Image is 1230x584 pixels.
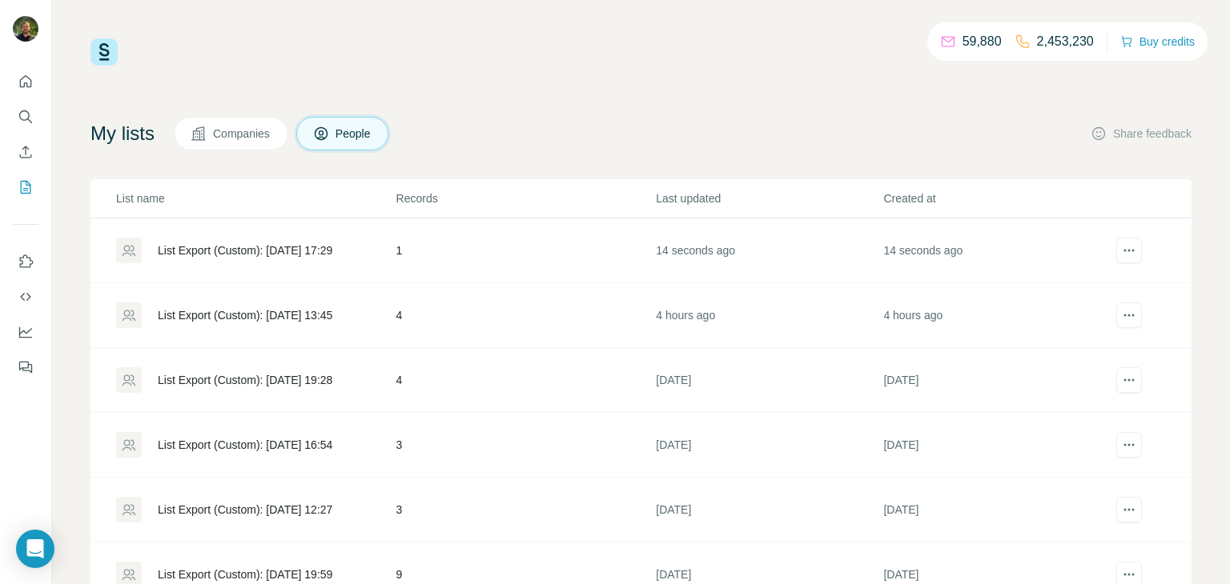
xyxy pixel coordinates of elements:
span: Companies [213,126,271,142]
button: actions [1116,302,1142,328]
button: Use Surfe on LinkedIn [13,247,38,276]
p: Last updated [656,190,882,206]
td: [DATE] [655,413,882,478]
button: actions [1116,497,1142,522]
span: People [336,126,372,142]
button: Use Surfe API [13,282,38,311]
div: List Export (Custom): [DATE] 19:59 [158,566,332,582]
td: [DATE] [882,478,1110,542]
td: 4 hours ago [655,283,882,348]
p: List name [116,190,395,206]
td: 4 [396,348,656,413]
div: List Export (Custom): [DATE] 19:28 [158,372,332,388]
button: Enrich CSV [13,138,38,166]
td: 4 hours ago [882,283,1110,348]
button: Feedback [13,353,38,382]
button: Search [13,102,38,131]
div: Open Intercom Messenger [16,530,54,568]
div: List Export (Custom): [DATE] 17:29 [158,242,332,258]
td: [DATE] [655,478,882,542]
p: Created at [883,190,1109,206]
div: List Export (Custom): [DATE] 16:54 [158,437,332,453]
td: 1 [396,218,656,283]
td: 3 [396,413,656,478]
td: 14 seconds ago [655,218,882,283]
div: List Export (Custom): [DATE] 13:45 [158,307,332,323]
td: [DATE] [655,348,882,413]
td: 3 [396,478,656,542]
button: Share feedback [1091,126,1192,142]
button: Dashboard [13,318,38,346]
button: Quick start [13,67,38,96]
p: 59,880 [963,32,1002,51]
button: actions [1116,432,1142,458]
button: actions [1116,367,1142,393]
p: 2,453,230 [1037,32,1094,51]
p: Records [396,190,655,206]
div: List Export (Custom): [DATE] 12:27 [158,502,332,518]
button: My lists [13,173,38,202]
td: 4 [396,283,656,348]
button: actions [1116,238,1142,263]
td: [DATE] [882,348,1110,413]
td: 14 seconds ago [882,218,1110,283]
h4: My lists [90,121,155,146]
img: Avatar [13,16,38,42]
img: Surfe Logo [90,38,118,66]
td: [DATE] [882,413,1110,478]
button: Buy credits [1120,30,1195,53]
